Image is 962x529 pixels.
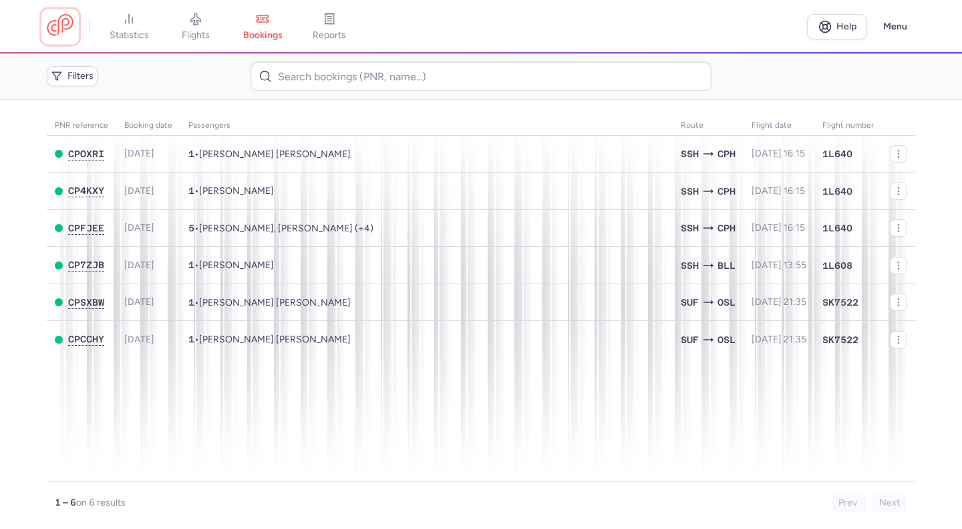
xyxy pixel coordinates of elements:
span: OSL [717,295,736,310]
span: BLL [717,258,736,273]
span: SSH [681,221,699,235]
span: SUF [681,295,699,310]
button: CP4KXY [68,185,104,197]
span: on 6 results [76,497,126,508]
button: Filters [47,66,98,86]
span: 5 [188,223,194,233]
span: reports [313,29,346,41]
span: OSL [717,332,736,347]
span: 1 [188,297,194,308]
span: 1L608 [822,259,852,272]
span: Ahmed Mohamed Ibrahim ALMAS [199,148,351,160]
span: [DATE] [124,185,154,197]
span: • [188,148,351,160]
span: 1 [188,334,194,344]
span: SK7522 [822,296,858,309]
input: Search bookings (PNR, name...) [251,62,711,91]
span: [DATE] 21:35 [752,334,806,345]
button: Prev. [831,493,866,513]
span: CPOXRI [68,148,104,159]
span: Yousif Omar Sulaiman SULAIMAN [199,334,351,345]
span: • [188,334,351,345]
span: statistics [110,29,149,41]
span: SUF [681,332,699,347]
span: 1 [188,185,194,196]
button: CPFJEE [68,223,104,234]
span: • [188,259,274,271]
span: SK7522 [822,333,858,346]
th: flight date [744,116,814,136]
span: Kayed ABDULRAZEK [199,185,274,197]
a: CitizenPlane red outlined logo [47,14,73,39]
span: 1 [188,148,194,159]
span: CPSXBW [68,297,104,308]
span: [DATE] 21:35 [752,296,806,308]
span: [DATE] [124,148,154,159]
span: CPFJEE [68,223,104,233]
span: CPH [717,184,736,199]
button: CPCCHY [68,334,104,345]
span: CPCCHY [68,334,104,344]
button: CP7ZJB [68,259,104,271]
span: CPH [717,221,736,235]
th: Booking date [116,116,180,136]
span: CPH [717,146,736,161]
th: Passengers [180,116,673,136]
th: Route [673,116,744,136]
span: bookings [243,29,283,41]
span: Maya SAFLO, Rania ZAGHAL, Mohamad SAFLO, Ahmad SAFLO, Haya SAFLO, Yousr SAFLO [199,223,373,234]
span: [DATE] [124,334,154,345]
button: Menu [875,14,915,39]
span: Filters [67,71,94,82]
span: [DATE] [124,296,154,308]
span: 1L640 [822,185,852,198]
a: statistics [96,12,162,41]
span: CP4KXY [68,185,104,196]
span: SSH [681,258,699,273]
span: SSH [681,184,699,199]
span: [DATE] 16:15 [752,185,805,197]
button: CPSXBW [68,297,104,308]
span: • [188,223,373,234]
th: Flight number [814,116,882,136]
span: • [188,185,274,197]
span: CP7ZJB [68,259,104,270]
span: • [188,297,351,308]
span: [DATE] [124,259,154,271]
span: Mohammed IBRAHIM [199,259,274,271]
span: [DATE] 16:15 [752,148,805,159]
span: Help [836,21,856,31]
a: bookings [229,12,296,41]
span: [DATE] [124,222,154,233]
span: 1L640 [822,147,852,161]
span: [DATE] 13:55 [752,259,806,271]
span: Sebastian Hans Erik SANDBERG [199,297,351,308]
span: SSH [681,146,699,161]
th: PNR reference [47,116,116,136]
button: Next [872,493,907,513]
span: [DATE] 16:15 [752,222,805,233]
span: flights [182,29,210,41]
strong: 1 – 6 [55,497,76,508]
a: Help [807,14,867,39]
a: flights [162,12,229,41]
span: 1L640 [822,221,852,235]
span: 1 [188,259,194,270]
button: CPOXRI [68,148,104,160]
a: reports [296,12,363,41]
